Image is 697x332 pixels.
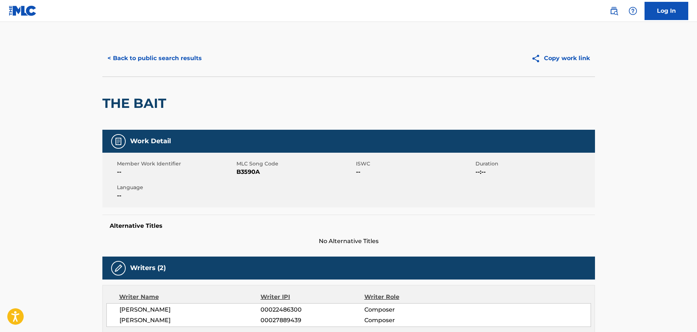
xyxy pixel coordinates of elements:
[114,137,123,146] img: Work Detail
[9,5,37,16] img: MLC Logo
[629,7,637,15] img: help
[607,4,621,18] a: Public Search
[356,160,474,168] span: ISWC
[120,316,261,325] span: [PERSON_NAME]
[117,168,235,176] span: --
[364,305,459,314] span: Composer
[526,49,595,67] button: Copy work link
[236,168,354,176] span: B3590A
[102,95,170,112] h2: THE BAIT
[120,305,261,314] span: [PERSON_NAME]
[364,316,459,325] span: Composer
[261,293,364,301] div: Writer IPI
[114,264,123,273] img: Writers
[236,160,354,168] span: MLC Song Code
[531,54,544,63] img: Copy work link
[261,316,364,325] span: 00027889439
[119,293,261,301] div: Writer Name
[117,184,235,191] span: Language
[110,222,588,230] h5: Alternative Titles
[102,237,595,246] span: No Alternative Titles
[130,264,166,272] h5: Writers (2)
[626,4,640,18] div: Help
[117,160,235,168] span: Member Work Identifier
[130,137,171,145] h5: Work Detail
[261,305,364,314] span: 00022486300
[102,49,207,67] button: < Back to public search results
[364,293,459,301] div: Writer Role
[475,160,593,168] span: Duration
[117,191,235,200] span: --
[645,2,688,20] a: Log In
[356,168,474,176] span: --
[475,168,593,176] span: --:--
[610,7,618,15] img: search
